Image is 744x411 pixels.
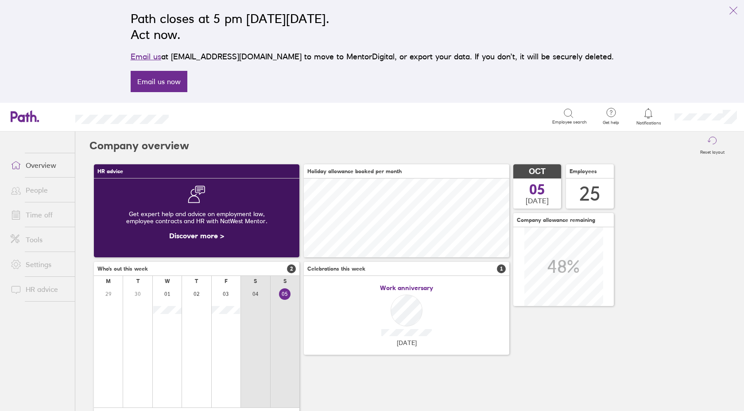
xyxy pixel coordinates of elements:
[131,11,614,43] h2: Path closes at 5 pm [DATE][DATE]. Act now.
[97,266,148,272] span: Who's out this week
[695,132,730,160] button: Reset layout
[131,71,187,92] a: Email us now
[4,206,75,224] a: Time off
[225,278,228,284] div: F
[634,107,663,126] a: Notifications
[4,156,75,174] a: Overview
[529,182,545,197] span: 05
[136,278,139,284] div: T
[101,203,292,232] div: Get expert help and advice on employment law, employee contracts and HR with NatWest Mentor.
[254,278,257,284] div: S
[307,266,365,272] span: Celebrations this week
[526,197,549,205] span: [DATE]
[106,278,111,284] div: M
[165,278,170,284] div: W
[597,120,625,125] span: Get help
[517,217,595,223] span: Company allowance remaining
[4,231,75,248] a: Tools
[97,168,123,174] span: HR advice
[397,339,417,346] span: [DATE]
[131,52,161,61] a: Email us
[4,280,75,298] a: HR advice
[552,120,587,125] span: Employee search
[287,264,296,273] span: 2
[4,256,75,273] a: Settings
[380,284,433,291] span: Work anniversary
[307,168,402,174] span: Holiday allowance booked per month
[89,132,189,160] h2: Company overview
[193,112,215,120] div: Search
[195,278,198,284] div: T
[283,278,287,284] div: S
[4,181,75,199] a: People
[570,168,597,174] span: Employees
[497,264,506,273] span: 1
[529,167,546,176] span: OCT
[169,231,224,240] a: Discover more >
[634,120,663,126] span: Notifications
[695,147,730,155] label: Reset layout
[579,182,601,205] div: 25
[131,50,614,63] p: at [EMAIL_ADDRESS][DOMAIN_NAME] to move to MentorDigital, or export your data. If you don’t, it w...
